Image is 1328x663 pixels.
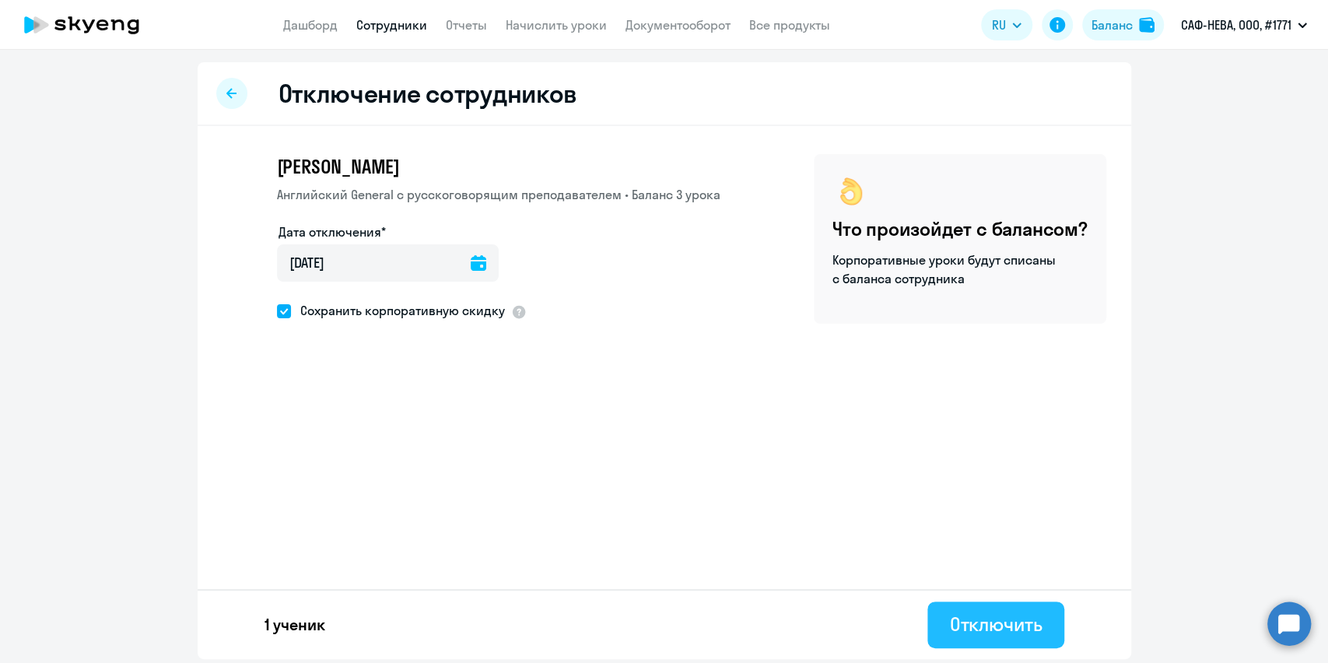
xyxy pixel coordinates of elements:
[506,17,607,33] a: Начислить уроки
[277,244,499,282] input: дд.мм.гггг
[1082,9,1164,40] button: Балансbalance
[749,17,830,33] a: Все продукты
[1091,16,1133,34] div: Баланс
[279,78,577,109] h2: Отключение сотрудников
[1181,16,1291,34] p: САФ-НЕВА, ООО, #1771
[279,223,386,241] label: Дата отключения*
[992,16,1006,34] span: RU
[277,154,400,179] span: [PERSON_NAME]
[832,173,870,210] img: ok
[265,614,325,636] p: 1 ученик
[625,17,731,33] a: Документооборот
[832,251,1058,288] p: Корпоративные уроки будут списаны с баланса сотрудника
[949,612,1042,637] div: Отключить
[927,602,1063,648] button: Отключить
[1173,6,1315,44] button: САФ-НЕВА, ООО, #1771
[832,216,1088,241] h4: Что произойдет с балансом?
[291,301,505,320] span: Сохранить корпоративную скидку
[356,17,427,33] a: Сотрудники
[283,17,338,33] a: Дашборд
[981,9,1032,40] button: RU
[446,17,487,33] a: Отчеты
[1139,17,1155,33] img: balance
[277,185,720,204] p: Английский General с русскоговорящим преподавателем • Баланс 3 урока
